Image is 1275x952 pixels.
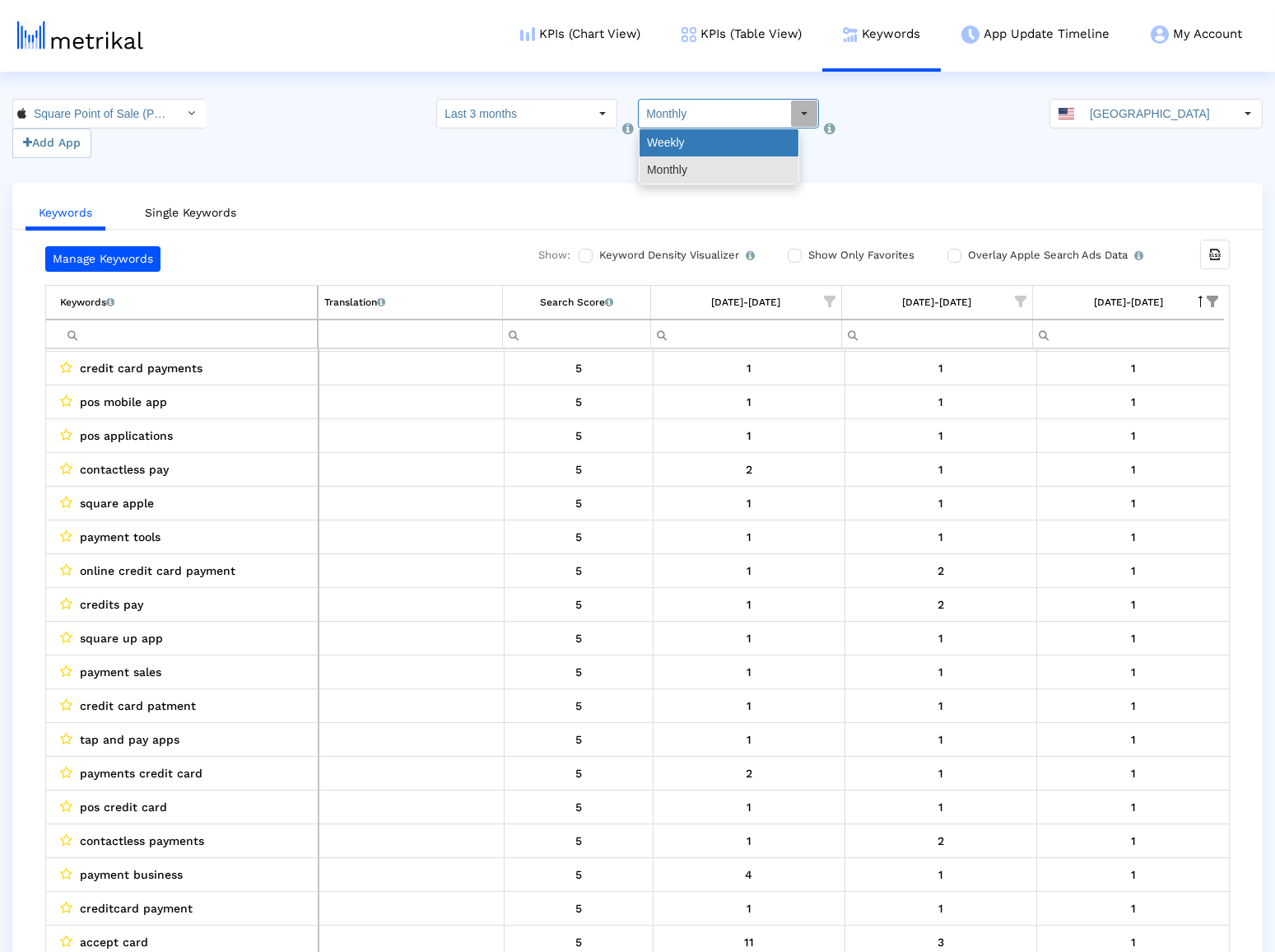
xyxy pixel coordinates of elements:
span: square up app [80,628,163,649]
td: Column 07/01/25-07/31/25 [841,286,1032,320]
td: Filter cell [650,320,841,348]
div: 5 [510,695,647,716]
td: Filter cell [841,320,1032,348]
input: Filter cell [60,320,317,348]
div: 7/31/25 [851,661,1031,683]
span: credits pay [80,594,143,615]
input: Filter cell [842,320,1032,348]
div: 7/31/25 [851,560,1031,581]
div: 8/31/25 [1043,864,1223,885]
div: 8/31/25 [1043,763,1223,784]
div: 7/31/25 [851,763,1031,784]
span: tap and pay apps [80,729,179,750]
div: 7/31/25 [851,492,1031,514]
div: 6/30/25 [659,796,839,818]
div: 7/31/25 [851,864,1031,885]
td: Column 06/01/25-06/30/25 [650,286,841,320]
div: 8/31/25 [1043,594,1223,615]
a: Keywords [26,198,105,231]
div: [DATE]-[DATE] [903,292,972,313]
div: Keywords [60,292,114,313]
div: 5 [510,526,647,548]
div: 7/31/25 [851,898,1031,919]
div: 8/31/25 [1043,796,1223,818]
div: 8/31/25 [1043,830,1223,852]
span: contactless payments [80,830,204,852]
div: 6/30/25 [659,425,839,446]
div: 5 [510,560,647,581]
div: 5 [510,661,647,683]
div: 8/31/25 [1043,492,1223,514]
div: 6/30/25 [659,864,839,885]
div: Monthly [640,156,798,184]
div: 7/31/25 [851,796,1031,818]
div: 7/31/25 [851,729,1031,750]
img: app-update-menu-icon.png [961,26,980,44]
span: square apple [80,492,154,514]
label: Keyword Density Visualizer [595,246,755,264]
div: Select [178,100,206,128]
div: 6/30/25 [659,763,839,784]
div: 8/31/25 [1043,526,1223,548]
div: 5 [510,391,647,413]
img: kpi-chart-menu-icon.png [520,27,535,41]
div: Search Score [540,292,613,313]
div: Export all data [1200,240,1230,269]
div: 8/31/25 [1043,695,1223,716]
div: Translation [324,292,385,313]
button: Add App [12,128,91,158]
div: 8/31/25 [1043,357,1223,379]
span: pos applications [80,425,173,446]
span: online credit card payment [80,560,235,581]
div: 6/30/25 [659,661,839,683]
div: [DATE]-[DATE] [711,292,780,313]
a: Manage Keywords [45,246,161,272]
div: 5 [510,763,647,784]
img: kpi-table-menu-icon.png [682,27,696,42]
div: 8/31/25 [1043,661,1223,683]
img: keywords.png [843,27,858,42]
div: 8/31/25 [1043,560,1223,581]
div: Weekly [640,129,798,156]
div: 5 [510,492,647,514]
span: payment tools [80,526,161,548]
div: 8/31/25 [1043,729,1223,750]
div: Show: [522,246,570,272]
input: Filter cell [651,320,841,348]
input: Filter cell [1033,320,1224,348]
div: 6/30/25 [659,560,839,581]
div: 5 [510,729,647,750]
span: pos credit card [80,796,167,818]
td: Column Translation [318,286,503,320]
div: 5 [510,357,647,379]
div: 7/31/25 [851,459,1031,480]
div: 5 [510,425,647,446]
div: 5 [510,898,647,919]
td: Column Keyword [46,286,318,320]
div: 5 [510,796,647,818]
div: 6/30/25 [659,492,839,514]
div: 5 [510,459,647,480]
div: 6/30/25 [659,594,839,615]
label: Show Only Favorites [804,246,914,264]
div: 8/31/25 [1043,425,1223,446]
td: Column 08/01/25-08/31/25 [1033,286,1224,320]
div: 6/30/25 [659,391,839,413]
div: 6/30/25 [659,526,839,548]
td: Filter cell [502,320,650,348]
td: Filter cell [318,320,503,348]
div: 7/31/25 [851,695,1031,716]
div: 5 [510,830,647,852]
span: contactless pay [80,459,169,480]
div: 8/31/25 [1043,391,1223,413]
div: 6/30/25 [659,830,839,852]
div: 7/31/25 [851,526,1031,548]
div: 6/30/25 [659,695,839,716]
div: 6/30/25 [659,729,839,750]
div: 7/31/25 [851,357,1031,379]
div: [DATE]-[DATE] [1094,292,1163,313]
span: payments credit card [80,763,202,784]
td: Filter cell [46,320,318,348]
span: creditcard payment [80,898,193,919]
div: 7/31/25 [851,425,1031,446]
